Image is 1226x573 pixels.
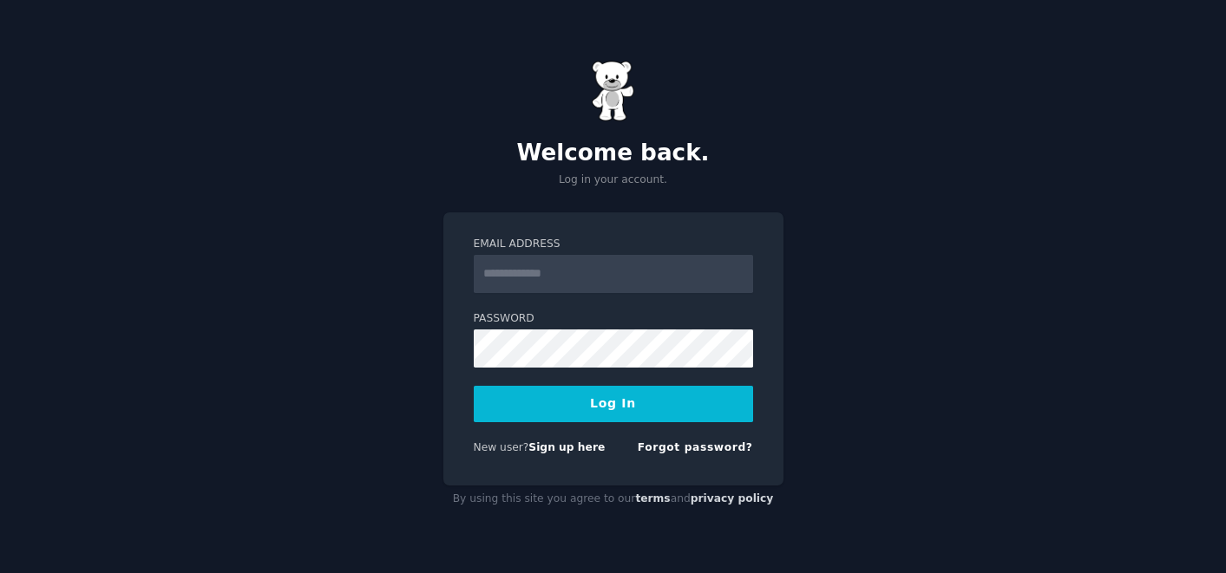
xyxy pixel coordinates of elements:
[474,386,753,422] button: Log In
[638,441,753,453] a: Forgot password?
[528,441,605,453] a: Sign up here
[592,61,635,121] img: Gummy Bear
[443,140,783,167] h2: Welcome back.
[474,441,529,453] span: New user?
[635,492,670,505] a: terms
[443,485,783,513] div: By using this site you agree to our and
[474,311,753,327] label: Password
[443,173,783,188] p: Log in your account.
[691,492,774,505] a: privacy policy
[474,237,753,252] label: Email Address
